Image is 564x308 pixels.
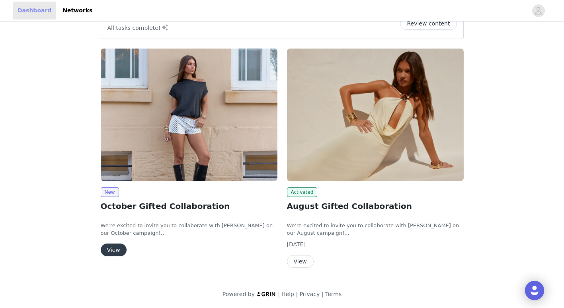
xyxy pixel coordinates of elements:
[281,291,294,297] a: Help
[101,200,277,212] h2: October Gifted Collaboration
[222,291,255,297] span: Powered by
[287,241,306,248] span: [DATE]
[322,291,324,297] span: |
[287,222,464,237] p: We’re excited to invite you to collaborate with [PERSON_NAME] on our August campaign!
[287,187,318,197] span: Activated
[525,281,544,300] div: Open Intercom Messenger
[287,200,464,212] h2: August Gifted Collaboration
[101,222,277,237] p: We’re excited to invite you to collaborate with [PERSON_NAME] on our October campaign!
[296,291,298,297] span: |
[58,2,97,19] a: Networks
[101,187,119,197] span: New
[13,2,56,19] a: Dashboard
[287,259,314,265] a: View
[325,291,342,297] a: Terms
[300,291,320,297] a: Privacy
[256,291,276,296] img: logo
[287,49,464,181] img: Peppermayo AUS
[101,49,277,181] img: Peppermayo AUS
[101,244,127,256] button: View
[107,23,169,32] p: All tasks complete!
[287,255,314,268] button: View
[400,17,457,30] button: Review content
[535,4,542,17] div: avatar
[278,291,280,297] span: |
[101,247,127,253] a: View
